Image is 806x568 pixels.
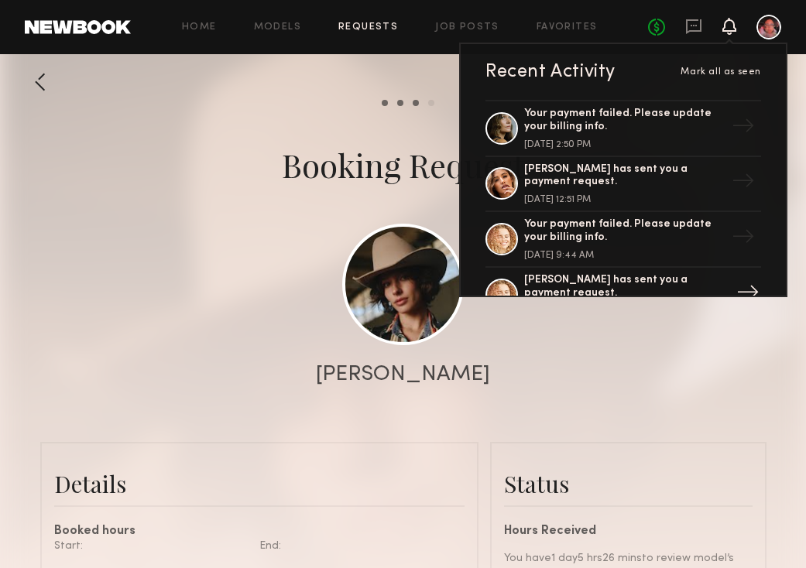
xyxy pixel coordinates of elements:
[54,538,248,554] div: Start:
[485,268,761,323] a: [PERSON_NAME] has sent you a payment request.→
[259,538,453,554] div: End:
[524,251,725,260] div: [DATE] 9:44 AM
[282,143,525,186] div: Booking Request
[524,140,725,149] div: [DATE] 2:50 PM
[504,468,753,499] div: Status
[725,219,761,259] div: →
[725,108,761,149] div: →
[54,525,465,538] div: Booked hours
[254,22,301,33] a: Models
[725,163,761,204] div: →
[485,212,761,268] a: Your payment failed. Please update your billing info.[DATE] 9:44 AM→
[338,22,398,33] a: Requests
[524,218,725,245] div: Your payment failed. Please update your billing info.
[182,22,217,33] a: Home
[435,22,499,33] a: Job Posts
[524,195,725,204] div: [DATE] 12:51 PM
[316,364,490,385] div: [PERSON_NAME]
[54,468,465,499] div: Details
[537,22,598,33] a: Favorites
[485,63,616,81] div: Recent Activity
[485,100,761,157] a: Your payment failed. Please update your billing info.[DATE] 2:50 PM→
[524,274,725,300] div: [PERSON_NAME] has sent you a payment request.
[730,275,766,315] div: →
[524,108,725,134] div: Your payment failed. Please update your billing info.
[524,163,725,190] div: [PERSON_NAME] has sent you a payment request.
[485,157,761,213] a: [PERSON_NAME] has sent you a payment request.[DATE] 12:51 PM→
[504,525,753,538] div: Hours Received
[681,67,761,77] span: Mark all as seen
